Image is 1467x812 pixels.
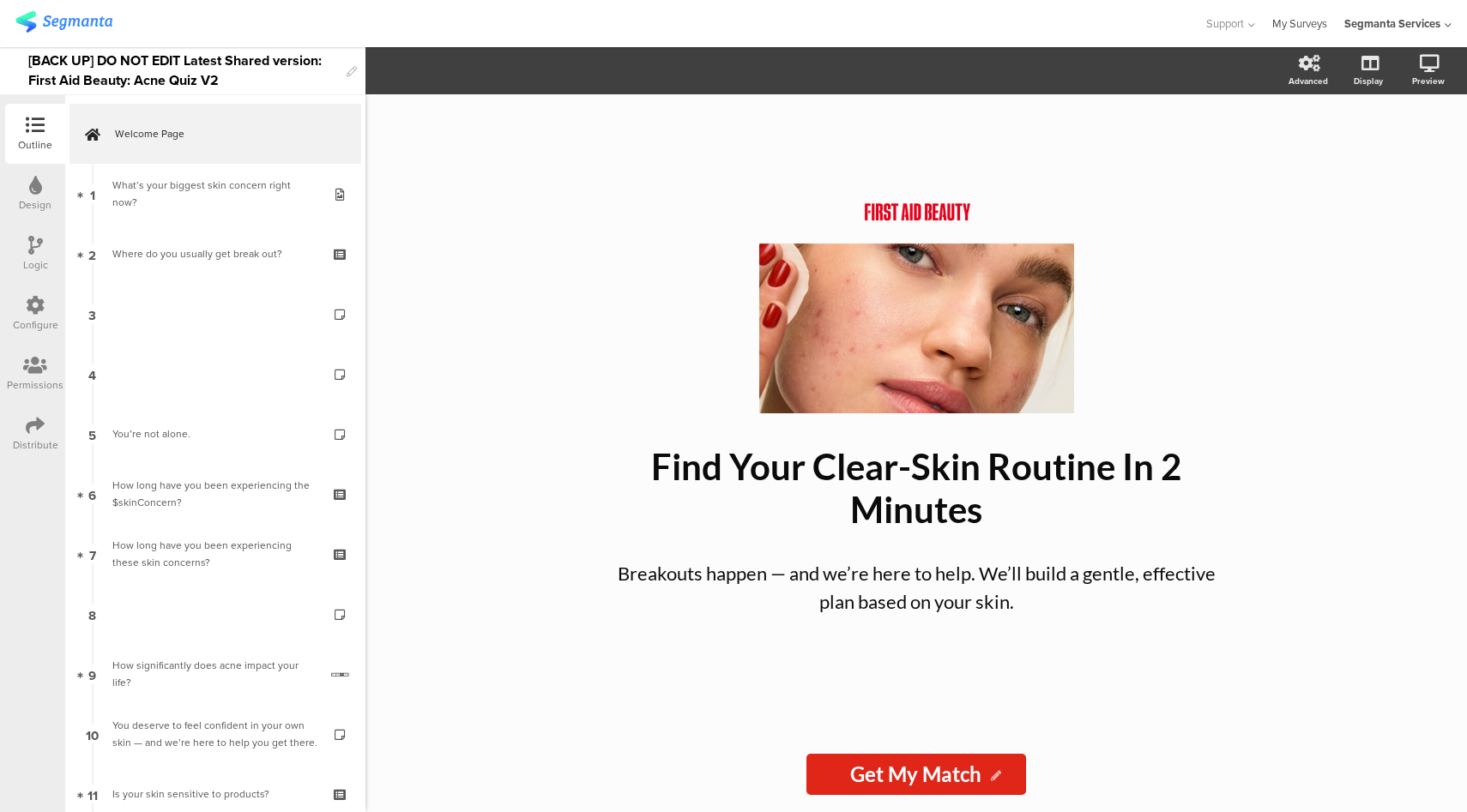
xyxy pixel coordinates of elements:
span: 7 [89,544,96,563]
a: 2 Where do you usually get break out? [69,224,361,284]
div: Logic [23,257,48,273]
span: 9 [88,665,96,683]
div: How long have you been experiencing the $skinConcern? [112,477,317,511]
div: Advanced [1289,75,1328,87]
a: 6 How long have you been experiencing the $skinConcern? [69,464,361,524]
span: 5 [88,424,96,443]
img: segmanta logo [15,11,112,33]
div: Outline [18,137,52,153]
div: Permissions [7,377,63,393]
div: Where do you usually get break out? [112,245,317,262]
div: Is your skin sensitive to products? [112,785,317,803]
span: 11 [88,785,98,803]
a: 10 You deserve to feel confident in your own skin — and we’re here to help you get there. [69,704,361,764]
a: Welcome Page [69,104,361,164]
a: 8 [69,584,361,644]
span: 1 [90,184,95,203]
div: Distribute [13,437,58,453]
div: [BACK UP] DO NOT EDIT Latest Shared version: First Aid Beauty: Acne Quiz V2 [28,47,338,94]
span: 3 [88,304,96,323]
div: What’s your biggest skin concern right now? [112,177,317,211]
a: 4 [69,344,361,404]
div: You’re not alone. [112,425,317,442]
span: 4 [88,364,96,383]
div: Display [1354,75,1383,87]
div: Configure [13,317,58,333]
div: You deserve to feel confident in your own skin — and we’re here to help you get there. [112,717,317,751]
div: Design [19,197,51,213]
p: Find Your Clear-Skin Routine In 2 Minutes [599,445,1234,531]
a: 3 [69,284,361,344]
span: 6 [88,484,96,503]
p: Breakouts happen — and we’re here to help. We’ll build a gentle, effective plan based on your skin. [616,559,1216,616]
a: 7 How long have you been experiencing these skin concerns? [69,524,361,584]
span: 2 [88,244,96,263]
span: 10 [86,725,99,743]
input: Start [806,754,1025,795]
div: Preview [1412,75,1445,87]
a: 1 What’s your biggest skin concern right now? [69,164,361,224]
a: 9 How significantly does acne impact your life? [69,644,361,704]
div: How long have you been experiencing these skin concerns? [112,537,317,571]
span: Welcome Page [115,125,335,142]
div: Segmanta Services [1344,15,1440,32]
div: How significantly does acne impact your life? [112,657,318,691]
span: Support [1206,15,1244,32]
a: 5 You’re not alone. [69,404,361,464]
span: 8 [88,604,96,623]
